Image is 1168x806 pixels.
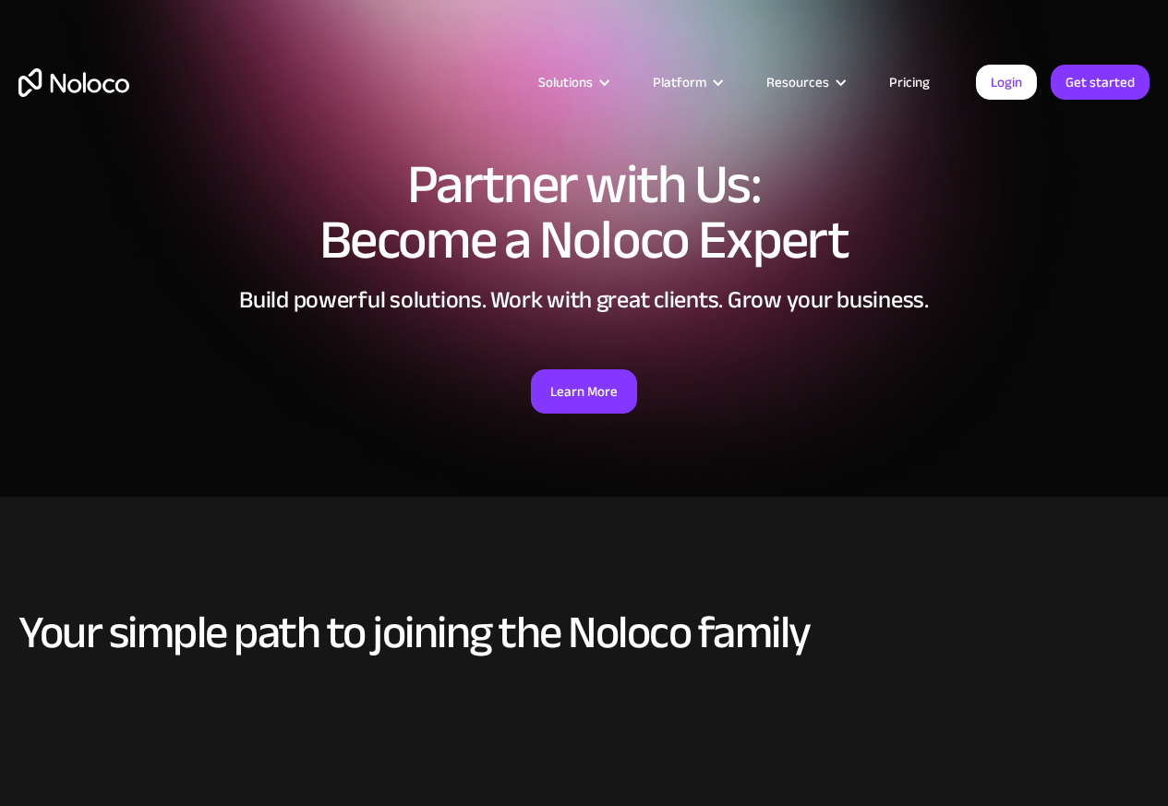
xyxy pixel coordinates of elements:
[531,369,637,414] a: Learn More
[976,65,1037,100] a: Login
[743,70,866,94] div: Resources
[538,70,593,94] div: Solutions
[630,70,743,94] div: Platform
[239,277,929,322] strong: Build powerful solutions. Work with great clients. Grow your business.
[18,608,1150,657] h2: Your simple path to joining the Noloco family
[766,70,829,94] div: Resources
[18,68,129,97] a: home
[866,70,953,94] a: Pricing
[18,157,1150,268] h1: Partner with Us: Become a Noloco Expert
[653,70,706,94] div: Platform
[515,70,630,94] div: Solutions
[1051,65,1150,100] a: Get started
